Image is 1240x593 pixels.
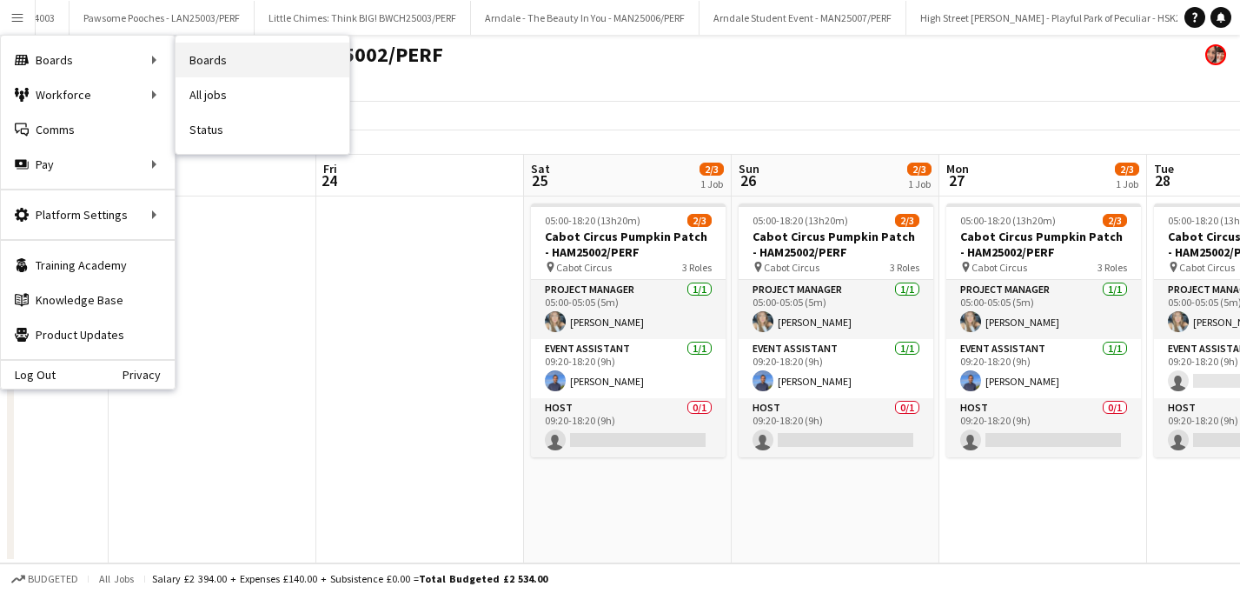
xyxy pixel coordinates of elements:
[907,163,932,176] span: 2/3
[1154,161,1174,177] span: Tue
[152,572,547,585] div: Salary £2 394.00 + Expenses £140.00 + Subsistence £0.00 =
[700,163,724,176] span: 2/3
[1116,177,1138,190] div: 1 Job
[1097,261,1127,274] span: 3 Roles
[890,261,919,274] span: 3 Roles
[531,339,726,398] app-card-role: Event Assistant1/109:20-18:20 (9h)[PERSON_NAME]
[946,203,1141,457] app-job-card: 05:00-18:20 (13h20m)2/3Cabot Circus Pumpkin Patch - HAM25002/PERF Cabot Circus3 RolesProject Mana...
[739,280,933,339] app-card-role: Project Manager1/105:00-05:05 (5m)[PERSON_NAME]
[682,261,712,274] span: 3 Roles
[528,170,550,190] span: 25
[1,147,175,182] div: Pay
[946,280,1141,339] app-card-role: Project Manager1/105:00-05:05 (5m)[PERSON_NAME]
[739,398,933,457] app-card-role: Host0/109:20-18:20 (9h)
[895,214,919,227] span: 2/3
[1205,44,1226,65] app-user-avatar: Performer Department
[471,1,700,35] button: Arndale - The Beauty In You - MAN25006/PERF
[1151,170,1174,190] span: 28
[1103,214,1127,227] span: 2/3
[700,177,723,190] div: 1 Job
[419,572,547,585] span: Total Budgeted £2 534.00
[700,1,906,35] button: Arndale Student Event - MAN25007/PERF
[255,1,471,35] button: Little Chimes: Think BIG! BWCH25003/PERF
[687,214,712,227] span: 2/3
[545,214,640,227] span: 05:00-18:20 (13h20m)
[1,368,56,382] a: Log Out
[321,170,337,190] span: 24
[531,161,550,177] span: Sat
[531,229,726,260] h3: Cabot Circus Pumpkin Patch - HAM25002/PERF
[531,280,726,339] app-card-role: Project Manager1/105:00-05:05 (5m)[PERSON_NAME]
[96,572,137,585] span: All jobs
[556,261,612,274] span: Cabot Circus
[946,161,969,177] span: Mon
[176,43,349,77] a: Boards
[1115,163,1139,176] span: 2/3
[1,112,175,147] a: Comms
[1,43,175,77] div: Boards
[944,170,969,190] span: 27
[739,339,933,398] app-card-role: Event Assistant1/109:20-18:20 (9h)[PERSON_NAME]
[28,573,78,585] span: Budgeted
[1,248,175,283] a: Training Academy
[739,203,933,457] app-job-card: 05:00-18:20 (13h20m)2/3Cabot Circus Pumpkin Patch - HAM25002/PERF Cabot Circus3 RolesProject Mana...
[739,229,933,260] h3: Cabot Circus Pumpkin Patch - HAM25002/PERF
[70,1,255,35] button: Pawsome Pooches - LAN25003/PERF
[9,570,81,589] button: Budgeted
[1,197,175,232] div: Platform Settings
[739,161,759,177] span: Sun
[531,398,726,457] app-card-role: Host0/109:20-18:20 (9h)
[531,203,726,457] app-job-card: 05:00-18:20 (13h20m)2/3Cabot Circus Pumpkin Patch - HAM25002/PERF Cabot Circus3 RolesProject Mana...
[960,214,1056,227] span: 05:00-18:20 (13h20m)
[1,283,175,317] a: Knowledge Base
[176,77,349,112] a: All jobs
[1,77,175,112] div: Workforce
[946,339,1141,398] app-card-role: Event Assistant1/109:20-18:20 (9h)[PERSON_NAME]
[753,214,848,227] span: 05:00-18:20 (13h20m)
[908,177,931,190] div: 1 Job
[736,170,759,190] span: 26
[946,229,1141,260] h3: Cabot Circus Pumpkin Patch - HAM25002/PERF
[176,112,349,147] a: Status
[123,368,175,382] a: Privacy
[1179,261,1235,274] span: Cabot Circus
[1,317,175,352] a: Product Updates
[323,161,337,177] span: Fri
[764,261,819,274] span: Cabot Circus
[971,261,1027,274] span: Cabot Circus
[946,398,1141,457] app-card-role: Host0/109:20-18:20 (9h)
